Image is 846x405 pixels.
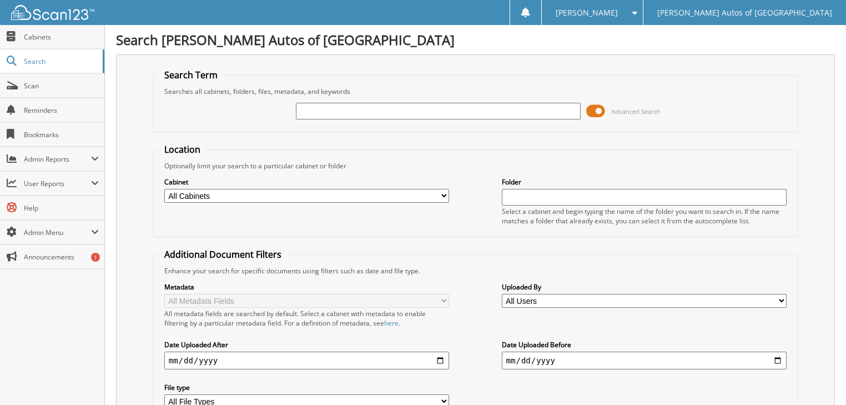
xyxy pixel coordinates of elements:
span: Advanced Search [611,107,661,116]
input: start [164,352,450,369]
label: Date Uploaded Before [502,340,787,349]
legend: Search Term [159,69,223,81]
label: Folder [502,177,787,187]
div: 1 [91,253,100,262]
span: Announcements [24,252,99,262]
legend: Location [159,143,206,156]
span: Help [24,203,99,213]
a: here [384,318,399,328]
span: Search [24,57,97,66]
span: Admin Reports [24,154,91,164]
span: Scan [24,81,99,91]
label: Metadata [164,282,450,292]
span: Cabinets [24,32,99,42]
span: [PERSON_NAME] [556,9,618,16]
label: Date Uploaded After [164,340,450,349]
span: Bookmarks [24,130,99,139]
span: [PERSON_NAME] Autos of [GEOGRAPHIC_DATA] [657,9,832,16]
label: File type [164,383,450,392]
label: Uploaded By [502,282,787,292]
input: end [502,352,787,369]
legend: Additional Document Filters [159,248,287,261]
h1: Search [PERSON_NAME] Autos of [GEOGRAPHIC_DATA] [116,31,835,49]
div: Searches all cabinets, folders, files, metadata, and keywords [159,87,793,96]
div: Optionally limit your search to a particular cabinet or folder [159,161,793,171]
div: Select a cabinet and begin typing the name of the folder you want to search in. If the name match... [502,207,787,226]
div: Enhance your search for specific documents using filters such as date and file type. [159,266,793,276]
span: Admin Menu [24,228,91,237]
img: scan123-logo-white.svg [11,5,94,20]
label: Cabinet [164,177,450,187]
div: All metadata fields are searched by default. Select a cabinet with metadata to enable filtering b... [164,309,450,328]
span: Reminders [24,106,99,115]
span: User Reports [24,179,91,188]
